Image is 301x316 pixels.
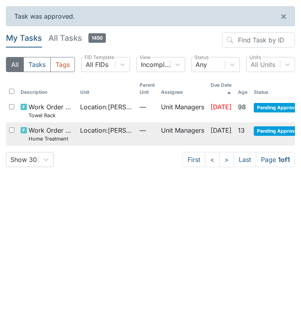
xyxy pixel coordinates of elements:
span: Page [256,152,295,167]
div: All FIDs [86,60,108,69]
span: — [140,126,155,135]
div: Any [196,60,207,69]
a: Last [234,152,256,167]
td: Unit Managers [158,122,207,146]
span: 98 [238,103,246,111]
input: Toggle All Rows Selected [9,89,14,94]
div: Show 30 [10,155,37,164]
h5: My Tasks [6,32,42,44]
button: × [272,7,295,26]
div: Type filter [6,57,75,72]
span: — [140,102,155,112]
span: [DATE] [211,126,232,134]
th: Toggle SortBy [17,78,77,99]
th: Toggle SortBy [136,78,158,99]
span: × [280,10,287,22]
td: Unit Managers [158,99,207,122]
span: Location : [PERSON_NAME] House [80,126,133,135]
strong: 1 of 1 [278,156,290,164]
th: Toggle SortBy [77,78,136,99]
th: Assignee [158,78,207,99]
span: Work Order Routine Towel Rack [29,102,74,119]
span: 13 [238,126,245,134]
input: Find Task by ID [222,32,295,48]
a: < [205,152,220,167]
h5: All Tasks [48,32,106,44]
div: Incomplete Tasks [141,60,171,69]
span: Location : [PERSON_NAME] House [80,102,133,112]
th: Toggle SortBy [207,78,235,99]
button: All [6,57,24,72]
a: > [219,152,234,167]
div: Task was approved. [6,6,295,26]
nav: task-pagination [182,152,295,167]
small: Home Treatment [29,135,74,143]
th: Toggle SortBy [235,78,251,99]
span: [DATE] [211,103,232,111]
button: Tasks [23,57,51,72]
span: 1450 [88,33,106,43]
button: Tags [50,57,75,72]
a: First [182,152,205,167]
span: Work Order Routine Home Treatment [29,126,74,143]
div: All Units [251,60,275,69]
small: Towel Rack [29,112,74,119]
